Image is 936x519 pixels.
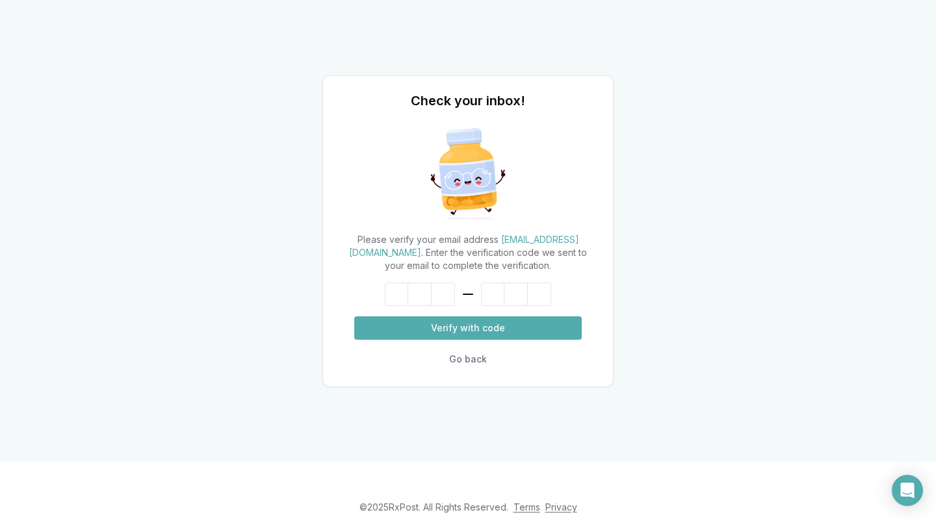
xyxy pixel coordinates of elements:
[892,475,923,506] div: Open Intercom Messenger
[545,501,577,513] a: Privacy
[354,316,582,340] button: Verify with code
[354,348,582,371] button: Go back
[513,501,540,513] a: Terms
[411,92,525,110] h1: Check your inbox!
[419,125,517,223] img: Excited Pill Bottle
[349,234,579,258] span: [EMAIL_ADDRESS][DOMAIN_NAME]
[339,233,597,272] div: Please verify your email address . Enter the verification code we sent to your email to complete ...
